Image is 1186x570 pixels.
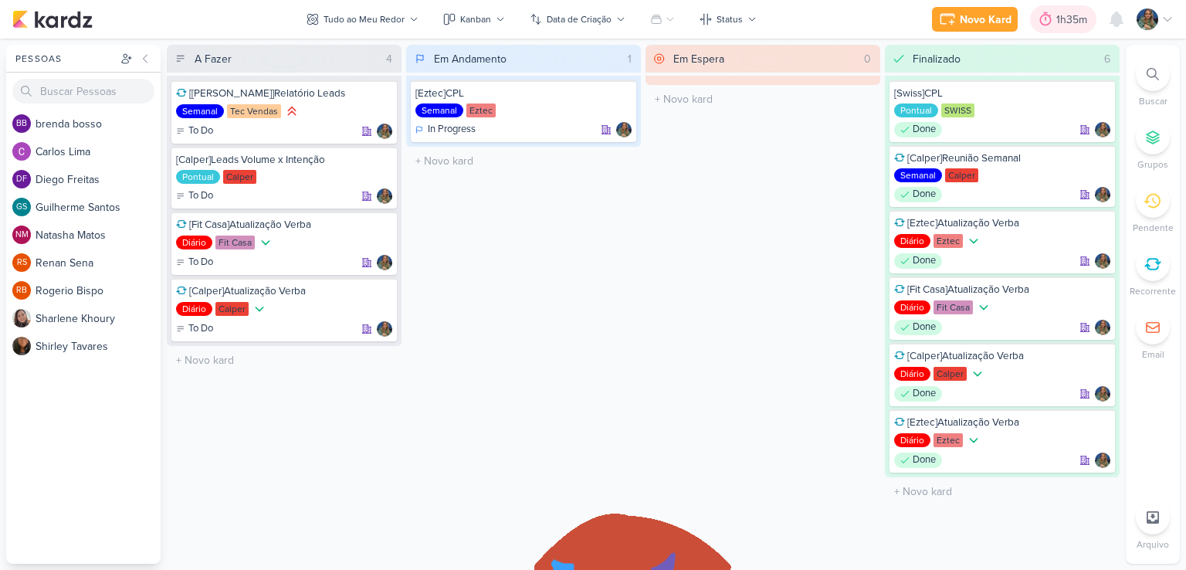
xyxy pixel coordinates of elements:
div: Diego Freitas [12,170,31,188]
div: Done [894,320,942,335]
div: D i e g o F r e i t a s [36,171,161,188]
p: To Do [188,124,213,139]
p: Arquivo [1137,538,1169,551]
img: Sharlene Khoury [12,309,31,327]
p: Email [1142,348,1164,361]
div: Semanal [894,168,942,182]
input: Buscar Pessoas [12,79,154,103]
div: Calper [934,367,967,381]
img: kardz.app [12,10,93,29]
div: S h i r l e y T a v a r e s [36,338,161,355]
div: 1 [622,51,638,67]
div: Responsável: Isabella Gutierres [377,321,392,337]
div: Renan Sena [12,253,31,272]
div: Done [894,187,942,202]
div: [Calper]Atualização Verba [176,284,392,298]
div: S h a r l e n e K h o u r y [36,310,161,327]
p: Done [913,453,936,468]
div: Natasha Matos [12,226,31,244]
div: Prioridade Alta [284,103,300,119]
li: Ctrl + F [1126,57,1180,108]
div: G u i l h e r m e S a n t o s [36,199,161,215]
img: Isabella Gutierres [377,188,392,204]
div: Responsável: Isabella Gutierres [1095,187,1110,202]
img: Isabella Gutierres [1095,253,1110,269]
div: Prioridade Baixa [976,300,991,315]
div: Calper [215,302,249,316]
div: [Tec Vendas]Relatório Leads [176,87,392,100]
div: [Calper]Leads Volume x Intenção [176,153,392,167]
img: Isabella Gutierres [616,122,632,137]
div: Prioridade Baixa [966,233,981,249]
div: Em Andamento [434,51,507,67]
p: Done [913,122,936,137]
div: Prioridade Baixa [966,433,981,448]
img: Isabella Gutierres [377,124,392,139]
div: [Calper]Reunião Semanal [894,151,1110,165]
div: Guilherme Santos [12,198,31,216]
img: Isabella Gutierres [1095,453,1110,468]
div: To Do [176,188,213,204]
button: Novo Kard [932,7,1018,32]
input: + Novo kard [649,88,877,110]
div: [Eztec]CPL [415,87,632,100]
div: Em Espera [673,51,724,67]
img: Isabella Gutierres [1137,8,1158,30]
p: Grupos [1137,158,1168,171]
img: Isabella Gutierres [1095,320,1110,335]
p: RB [16,287,27,295]
div: Semanal [176,104,224,118]
div: Diário [894,433,930,447]
img: Isabella Gutierres [377,255,392,270]
div: Eztec [934,234,963,248]
p: To Do [188,255,213,270]
div: Fit Casa [215,236,255,249]
div: Eztec [466,103,496,117]
p: Done [913,320,936,335]
div: Responsável: Isabella Gutierres [377,255,392,270]
div: R e n a n S e n a [36,255,161,271]
p: Done [913,386,936,402]
p: Done [913,187,936,202]
div: Done [894,386,942,402]
div: Diário [894,367,930,381]
div: Responsável: Isabella Gutierres [1095,253,1110,269]
div: Diário [176,236,212,249]
img: Carlos Lima [12,142,31,161]
div: SWISS [941,103,974,117]
p: Buscar [1139,94,1167,108]
div: Novo Kard [960,12,1011,28]
div: Done [894,453,942,468]
div: [Fit Casa]Atualização Verba [894,283,1110,297]
div: Responsável: Isabella Gutierres [377,188,392,204]
div: Prioridade Baixa [252,301,267,317]
div: In Progress [415,122,476,137]
p: NM [15,231,29,239]
div: R o g e r i o B i s p o [36,283,161,299]
div: Responsável: Isabella Gutierres [1095,386,1110,402]
input: + Novo kard [888,480,1117,503]
p: RS [17,259,27,267]
div: Diário [894,234,930,248]
div: 1h35m [1056,12,1092,28]
img: Isabella Gutierres [377,321,392,337]
p: DF [16,175,27,184]
div: Pontual [894,103,938,117]
div: To Do [176,321,213,337]
div: Responsável: Isabella Gutierres [377,124,392,139]
img: Shirley Tavares [12,337,31,355]
div: brenda bosso [12,114,31,133]
div: Prioridade Baixa [258,235,273,250]
div: Rogerio Bispo [12,281,31,300]
div: Pontual [176,170,220,184]
div: To Do [176,255,213,270]
div: Responsável: Isabella Gutierres [616,122,632,137]
div: Diário [176,302,212,316]
img: Isabella Gutierres [1095,386,1110,402]
div: [Eztec]Atualização Verba [894,416,1110,429]
div: [Swiss]CPL [894,87,1110,100]
p: In Progress [428,122,476,137]
p: Done [913,253,936,269]
img: Isabella Gutierres [1095,187,1110,202]
div: Calper [945,168,978,182]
